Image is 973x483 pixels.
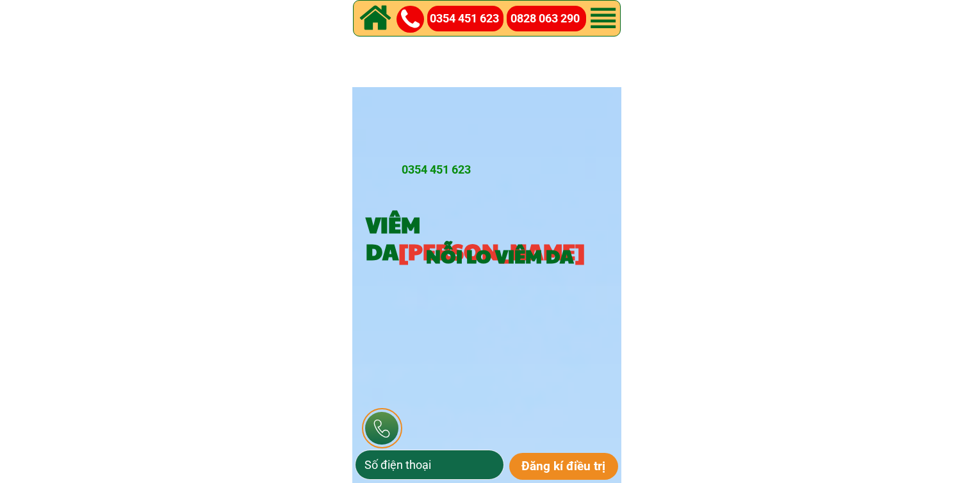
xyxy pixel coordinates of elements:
input: Số điện thoại [361,450,498,479]
h3: VIÊM DA [366,211,636,265]
a: 0354 451 623 [430,10,505,28]
h3: NỖI LO VIÊM DA [426,244,648,267]
span: [PERSON_NAME] [398,235,585,266]
a: 0828 063 290 [511,10,587,28]
p: Đăng kí điều trị [509,453,619,480]
a: 0354 451 623 [402,161,530,179]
